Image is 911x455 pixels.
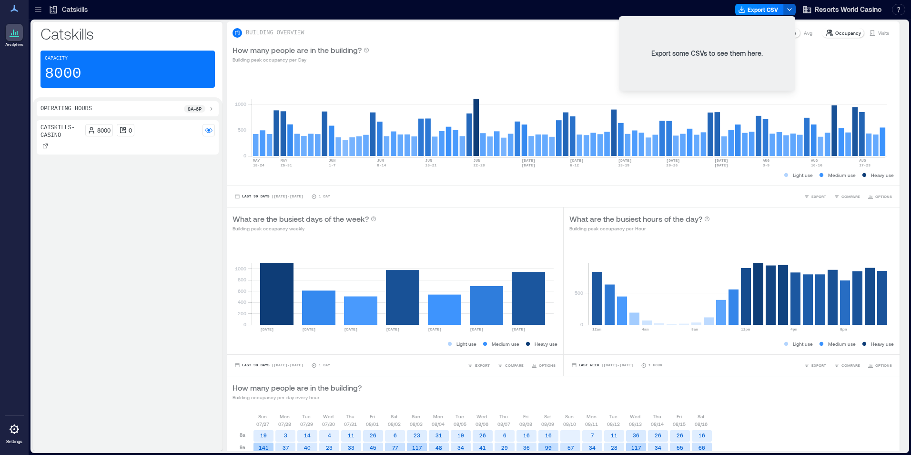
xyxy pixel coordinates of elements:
[344,327,358,331] text: [DATE]
[302,413,311,420] p: Tue
[569,361,635,370] button: Last Week |[DATE]-[DATE]
[800,2,884,17] button: Resorts World Casino
[523,432,530,438] text: 16
[97,126,111,134] p: 8000
[319,194,330,199] p: 1 Day
[629,420,642,428] p: 08/13
[322,420,335,428] p: 07/30
[611,445,617,451] text: 28
[470,327,484,331] text: [DATE]
[246,29,304,37] p: BUILDING OVERVIEW
[666,163,678,167] text: 20-26
[435,445,442,451] text: 48
[425,158,432,163] text: JUN
[456,340,476,348] p: Light use
[45,55,68,62] p: Capacity
[5,42,23,48] p: Analytics
[329,158,336,163] text: JUN
[412,413,420,420] p: Sun
[499,413,508,420] p: Thu
[188,105,202,113] p: 8a - 6p
[523,445,530,451] text: 36
[591,432,594,438] text: 7
[698,432,705,438] text: 16
[40,24,215,43] p: Catskills
[859,158,866,163] text: AUG
[2,21,26,51] a: Analytics
[233,44,362,56] p: How many people are in the building?
[391,413,397,420] p: Sat
[569,225,710,232] p: Building peak occupancy per Hour
[433,413,443,420] p: Mon
[585,420,598,428] p: 08/11
[589,445,596,451] text: 34
[280,413,290,420] p: Mon
[278,420,291,428] p: 07/28
[811,194,826,199] span: EXPORT
[811,362,826,368] span: EXPORT
[815,5,881,14] span: Resorts World Casino
[45,64,81,83] p: 8000
[790,327,798,331] text: 4pm
[570,158,584,163] text: [DATE]
[323,413,334,420] p: Wed
[474,163,485,167] text: 22-28
[563,420,576,428] p: 08/10
[875,362,892,368] span: OPTIONS
[866,361,894,370] button: OPTIONS
[580,321,583,327] tspan: 0
[475,362,490,368] span: EXPORT
[587,413,597,420] p: Mon
[735,4,784,15] button: Export CSV
[811,163,822,167] text: 10-16
[377,158,384,163] text: JUN
[344,420,357,428] p: 07/31
[366,420,379,428] p: 08/01
[476,420,488,428] p: 08/06
[691,327,698,331] text: 8am
[505,362,524,368] span: COMPARE
[233,213,369,225] p: What are the busiest days of the week?
[479,445,486,451] text: 41
[454,420,466,428] p: 08/05
[233,382,362,393] p: How many people are in the building?
[329,163,336,167] text: 1-7
[260,432,267,438] text: 19
[479,432,486,438] text: 26
[698,413,704,420] p: Sat
[238,299,246,305] tspan: 400
[878,29,889,37] p: Visits
[523,413,528,420] p: Fri
[238,310,246,316] tspan: 200
[802,361,828,370] button: EXPORT
[281,158,288,163] text: MAY
[501,445,508,451] text: 29
[40,124,81,139] p: Catskills- Casino
[512,327,526,331] text: [DATE]
[633,432,639,438] text: 36
[763,163,770,167] text: 3-9
[666,158,680,163] text: [DATE]
[835,29,861,37] p: Occupancy
[875,194,892,199] span: OPTIONS
[545,432,552,438] text: 16
[62,5,88,14] p: Catskills
[609,413,617,420] p: Tue
[3,418,26,447] a: Settings
[284,432,287,438] text: 3
[129,126,132,134] p: 0
[377,163,386,167] text: 8-14
[240,431,245,439] p: 8a
[348,445,354,451] text: 33
[715,158,729,163] text: [DATE]
[653,413,661,420] p: Thu
[328,432,331,438] text: 4
[346,413,354,420] p: Thu
[655,445,661,451] text: 34
[238,288,246,294] tspan: 600
[677,413,682,420] p: Fri
[763,158,770,163] text: AUG
[544,413,551,420] p: Sat
[631,445,641,451] text: 117
[642,327,649,331] text: 4am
